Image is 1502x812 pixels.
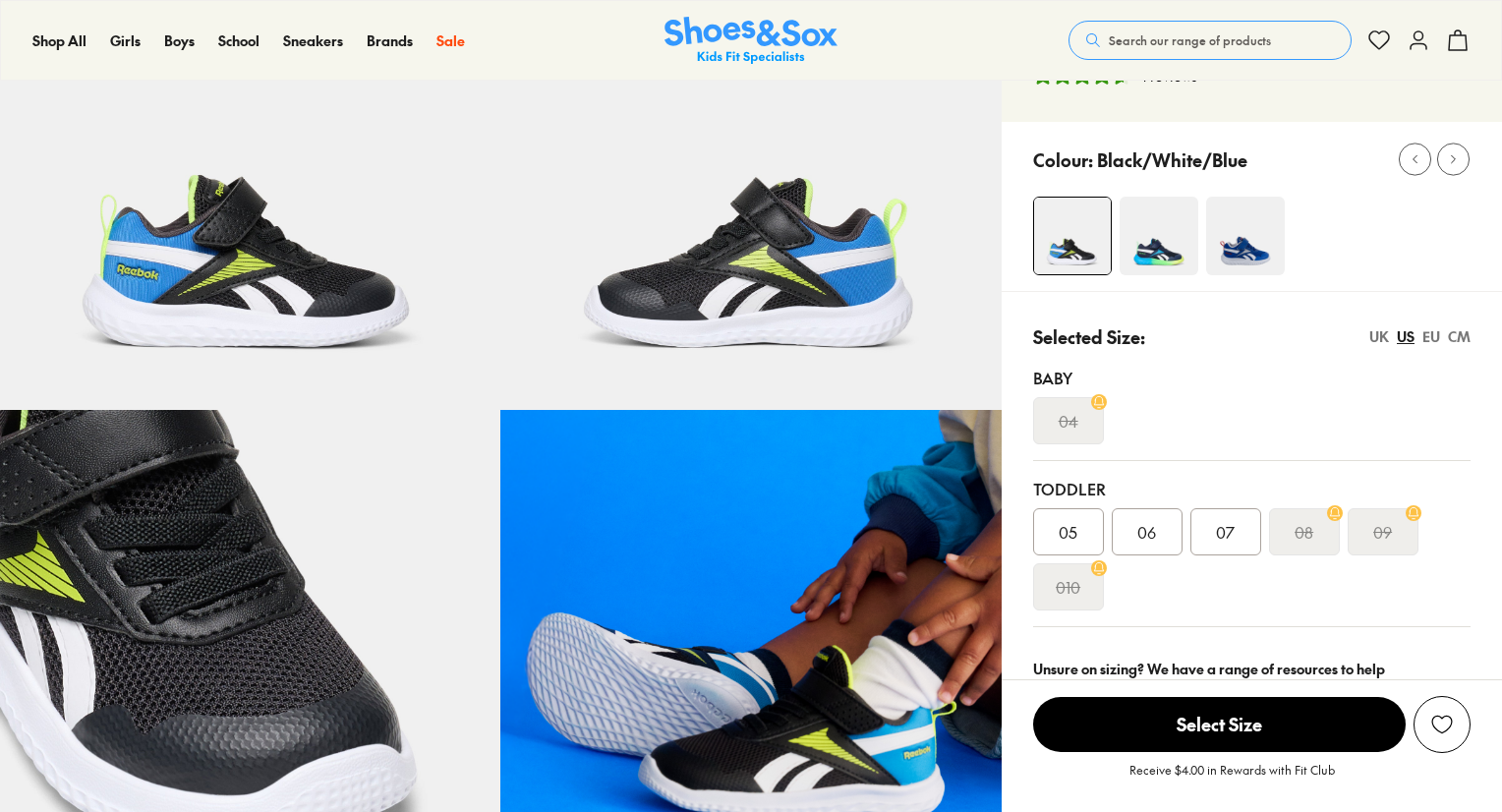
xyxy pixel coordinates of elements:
[218,30,260,50] span: School
[1069,21,1352,60] button: Search our range of products
[110,30,141,50] span: Girls
[164,30,195,50] span: Boys
[1059,409,1078,433] s: 04
[283,30,343,51] a: Sneakers
[1033,659,1471,679] div: Unsure on sizing? We have a range of resources to help
[436,30,465,50] span: Sale
[367,30,413,50] span: Brands
[1373,520,1392,544] s: 09
[1109,31,1271,49] span: Search our range of products
[1059,520,1077,544] span: 05
[367,30,413,51] a: Brands
[283,30,343,50] span: Sneakers
[1033,477,1471,500] div: Toddler
[1129,761,1335,796] p: Receive $4.00 in Rewards with Fit Club
[164,30,195,51] a: Boys
[32,30,87,50] span: Shop All
[218,30,260,51] a: School
[1448,326,1471,347] div: CM
[1056,575,1080,599] s: 010
[1120,197,1198,275] img: 4-502328_1
[1033,696,1406,753] button: Select Size
[1295,520,1313,544] s: 08
[1414,696,1471,753] button: Add to Wishlist
[1033,323,1145,350] p: Selected Size:
[436,30,465,51] a: Sale
[1033,146,1093,173] p: Colour:
[1033,366,1471,389] div: Baby
[1033,697,1406,752] span: Select Size
[1097,146,1247,173] p: Black/White/Blue
[1137,520,1156,544] span: 06
[1422,326,1440,347] div: EU
[1206,197,1285,275] img: 4-502332_1
[1216,520,1235,544] span: 07
[664,17,838,65] img: SNS_Logo_Responsive.svg
[1369,326,1389,347] div: UK
[110,30,141,51] a: Girls
[1397,326,1415,347] div: US
[664,17,838,65] a: Shoes & Sox
[1034,198,1111,274] img: 4-502324_1
[32,30,87,51] a: Shop All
